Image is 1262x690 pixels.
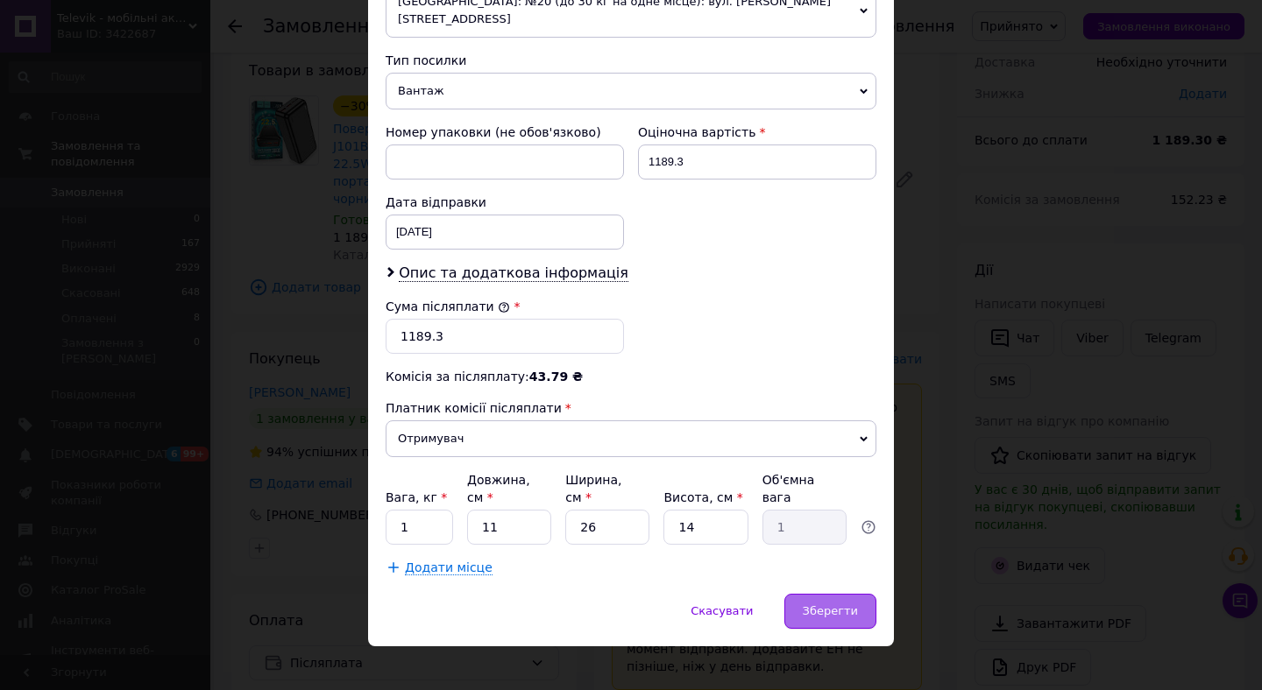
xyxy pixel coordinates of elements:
div: Номер упаковки (не обов'язково) [386,123,624,141]
label: Довжина, см [467,473,530,504]
span: Вантаж [386,73,876,109]
label: Сума післяплати [386,299,510,313]
label: Вага, кг [386,490,447,504]
span: Платник комісії післяплати [386,401,562,415]
div: Дата відправки [386,194,624,211]
span: Тип посилки [386,53,466,67]
div: Оціночна вартість [638,123,876,141]
div: Об'ємна вага [762,471,847,506]
span: Зберегти [803,604,858,617]
div: Комісія за післяплату: [386,368,876,385]
span: Скасувати [691,604,753,617]
span: 43.79 ₴ [529,370,583,384]
label: Ширина, см [565,473,621,504]
span: Додати місце [405,560,493,575]
span: Опис та додаткова інформація [399,264,628,282]
span: Отримувач [386,420,876,457]
label: Висота, см [663,490,742,504]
